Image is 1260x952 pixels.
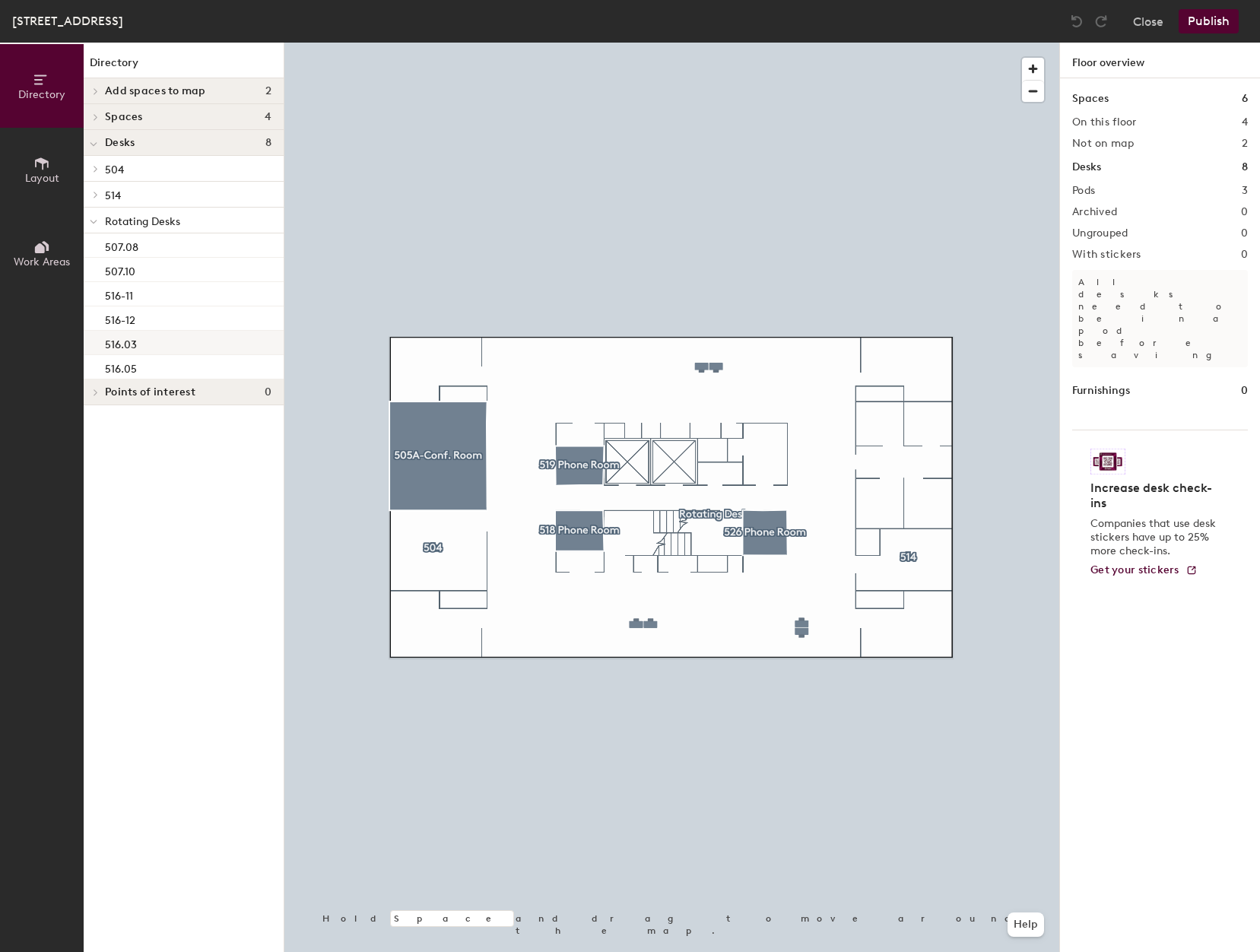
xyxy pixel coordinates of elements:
span: Rotating Desks [105,215,180,228]
h2: 3 [1242,185,1248,197]
p: 507.08 [105,236,138,254]
h1: Directory [84,55,284,78]
span: Get your stickers [1090,563,1179,576]
h2: With stickers [1072,249,1141,261]
h1: 8 [1242,159,1248,176]
h1: Spaces [1072,90,1109,107]
span: 0 [265,386,271,398]
p: Companies that use desk stickers have up to 25% more check-ins. [1090,517,1220,558]
span: 514 [105,189,121,202]
h2: 4 [1242,116,1248,129]
h2: 2 [1242,138,1248,150]
span: 8 [265,137,271,149]
p: 516-11 [105,285,133,303]
button: Publish [1179,9,1239,33]
span: Spaces [105,111,143,123]
span: 2 [265,85,271,97]
img: Undo [1069,14,1084,29]
p: 507.10 [105,261,135,278]
div: [STREET_ADDRESS] [12,11,123,30]
h2: Not on map [1072,138,1134,150]
h2: Ungrouped [1072,227,1128,240]
img: Redo [1093,14,1109,29]
h1: Furnishings [1072,382,1130,399]
p: 516-12 [105,309,135,327]
span: Points of interest [105,386,195,398]
p: 516.03 [105,334,137,351]
a: Get your stickers [1090,564,1198,577]
img: Sticker logo [1090,449,1125,474]
h1: Floor overview [1060,43,1260,78]
h2: Pods [1072,185,1095,197]
span: Layout [25,172,59,185]
span: Directory [18,88,65,101]
span: 4 [265,111,271,123]
span: Add spaces to map [105,85,206,97]
h2: 0 [1241,227,1248,240]
p: All desks need to be in a pod before saving [1072,270,1248,367]
span: 504 [105,163,124,176]
h4: Increase desk check-ins [1090,481,1220,511]
h2: On this floor [1072,116,1137,129]
h1: 6 [1242,90,1248,107]
h1: Desks [1072,159,1101,176]
h1: 0 [1241,382,1248,399]
span: Desks [105,137,135,149]
h2: Archived [1072,206,1117,218]
h2: 0 [1241,206,1248,218]
button: Help [1008,912,1044,937]
p: 516.05 [105,358,137,376]
h2: 0 [1241,249,1248,261]
button: Close [1133,9,1163,33]
span: Work Areas [14,255,70,268]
